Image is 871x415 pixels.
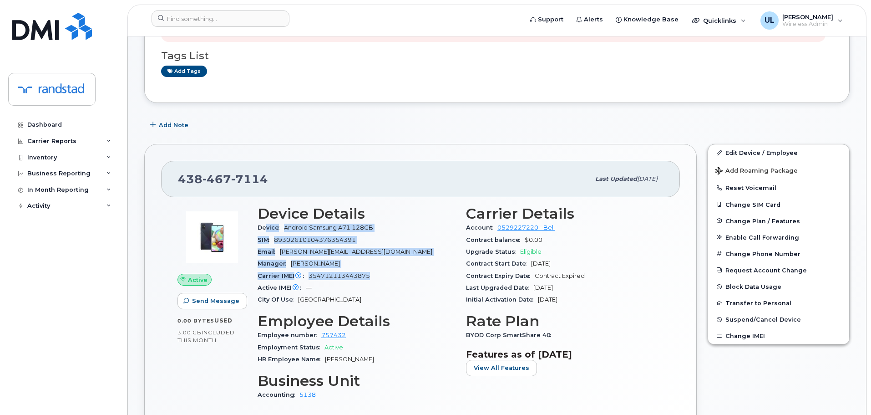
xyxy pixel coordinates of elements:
[708,311,849,328] button: Suspend/Cancel Device
[258,272,309,279] span: Carrier IMEI
[538,15,563,24] span: Support
[258,313,455,329] h3: Employee Details
[703,17,736,24] span: Quicklinks
[177,293,247,309] button: Send Message
[466,224,497,231] span: Account
[531,260,551,267] span: [DATE]
[754,11,849,30] div: Uraib Lakhani
[466,313,663,329] h3: Rate Plan
[584,15,603,24] span: Alerts
[533,284,553,291] span: [DATE]
[214,317,233,324] span: used
[782,13,833,20] span: [PERSON_NAME]
[623,15,679,24] span: Knowledge Base
[466,248,520,255] span: Upgrade Status
[258,391,299,398] span: Accounting
[177,329,235,344] span: included this month
[231,172,268,186] span: 7114
[177,329,202,336] span: 3.00 GB
[466,236,525,243] span: Contract balance
[708,196,849,213] button: Change SIM Card
[284,224,373,231] span: Android Samsung A71 128GB
[258,344,324,351] span: Employment Status
[466,260,531,267] span: Contract Start Date
[178,172,268,186] span: 438
[466,272,535,279] span: Contract Expiry Date
[192,297,239,305] span: Send Message
[159,121,188,129] span: Add Note
[595,175,637,182] span: Last updated
[258,296,298,303] span: City Of Use
[466,284,533,291] span: Last Upgraded Date
[258,284,306,291] span: Active IMEI
[291,260,340,267] span: [PERSON_NAME]
[765,15,775,26] span: UL
[177,318,214,324] span: 0.00 Bytes
[324,344,343,351] span: Active
[708,328,849,344] button: Change IMEI
[466,349,663,360] h3: Features as of [DATE]
[538,296,557,303] span: [DATE]
[637,175,658,182] span: [DATE]
[258,248,280,255] span: Email
[466,332,556,338] span: BYOD Corp SmartShare 40
[725,217,800,224] span: Change Plan / Features
[466,296,538,303] span: Initial Activation Date
[708,278,849,295] button: Block Data Usage
[535,272,585,279] span: Contract Expired
[258,260,291,267] span: Manager
[309,272,370,279] span: 354712113443875
[708,161,849,179] button: Add Roaming Package
[258,224,284,231] span: Device
[609,10,685,29] a: Knowledge Base
[299,391,316,398] a: 5138
[524,10,570,29] a: Support
[708,229,849,246] button: Enable Call Forwarding
[525,236,542,243] span: $0.00
[188,276,208,284] span: Active
[497,224,555,231] a: 0529227220 - Bell
[203,172,231,186] span: 467
[708,144,849,161] a: Edit Device / Employee
[708,213,849,229] button: Change Plan / Features
[258,205,455,222] h3: Device Details
[325,356,374,363] span: [PERSON_NAME]
[161,66,207,77] a: Add tags
[274,236,356,243] span: 89302610104376354391
[708,246,849,262] button: Change Phone Number
[258,356,325,363] span: HR Employee Name
[144,117,196,133] button: Add Note
[782,20,833,28] span: Wireless Admin
[185,210,239,265] img: image20231002-3703462-2fiket.jpeg
[708,295,849,311] button: Transfer to Personal
[686,11,752,30] div: Quicklinks
[708,262,849,278] button: Request Account Change
[258,332,321,338] span: Employee number
[280,248,432,255] span: [PERSON_NAME][EMAIL_ADDRESS][DOMAIN_NAME]
[466,360,537,376] button: View All Features
[708,179,849,196] button: Reset Voicemail
[258,373,455,389] h3: Business Unit
[725,316,801,323] span: Suspend/Cancel Device
[474,364,529,372] span: View All Features
[306,284,312,291] span: —
[321,332,346,338] a: 757432
[520,248,542,255] span: Eligible
[725,234,799,241] span: Enable Call Forwarding
[570,10,609,29] a: Alerts
[258,236,274,243] span: SIM
[298,296,361,303] span: [GEOGRAPHIC_DATA]
[152,10,289,27] input: Find something...
[466,205,663,222] h3: Carrier Details
[161,50,833,61] h3: Tags List
[715,167,798,176] span: Add Roaming Package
